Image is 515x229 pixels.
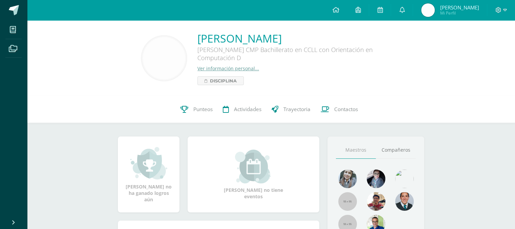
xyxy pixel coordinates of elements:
[193,106,213,113] span: Punteos
[125,146,173,203] div: [PERSON_NAME] no ha ganado logros aún
[367,170,385,188] img: b8baad08a0802a54ee139394226d2cf3.png
[395,170,414,188] img: c25c8a4a46aeab7e345bf0f34826bacf.png
[440,10,479,16] span: Mi Perfil
[218,96,266,123] a: Actividades
[197,31,401,46] a: [PERSON_NAME]
[395,192,414,211] img: eec80b72a0218df6e1b0c014193c2b59.png
[338,170,357,188] img: 45bd7986b8947ad7e5894cbc9b781108.png
[197,76,244,85] a: Disciplina
[220,150,287,200] div: [PERSON_NAME] no tiene eventos
[440,4,479,11] span: [PERSON_NAME]
[316,96,363,123] a: Contactos
[210,77,237,85] span: Disciplina
[338,192,357,211] img: 55x55
[334,106,358,113] span: Contactos
[175,96,218,123] a: Punteos
[235,150,272,183] img: event_small.png
[283,106,310,113] span: Trayectoria
[421,3,435,17] img: 0851b177bad5b4d3e70f86af8a91b0bb.png
[130,146,167,180] img: achievement_small.png
[197,46,401,65] div: [PERSON_NAME] CMP Bachillerato en CCLL con Orientación en Computación D
[197,65,259,72] a: Ver información personal...
[234,106,261,113] span: Actividades
[266,96,316,123] a: Trayectoria
[367,192,385,211] img: 11152eb22ca3048aebc25a5ecf6973a7.png
[376,142,416,159] a: Compañeros
[143,37,185,79] img: 604f322be3b59cebcb9e6c140596295b.png
[336,142,376,159] a: Maestros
